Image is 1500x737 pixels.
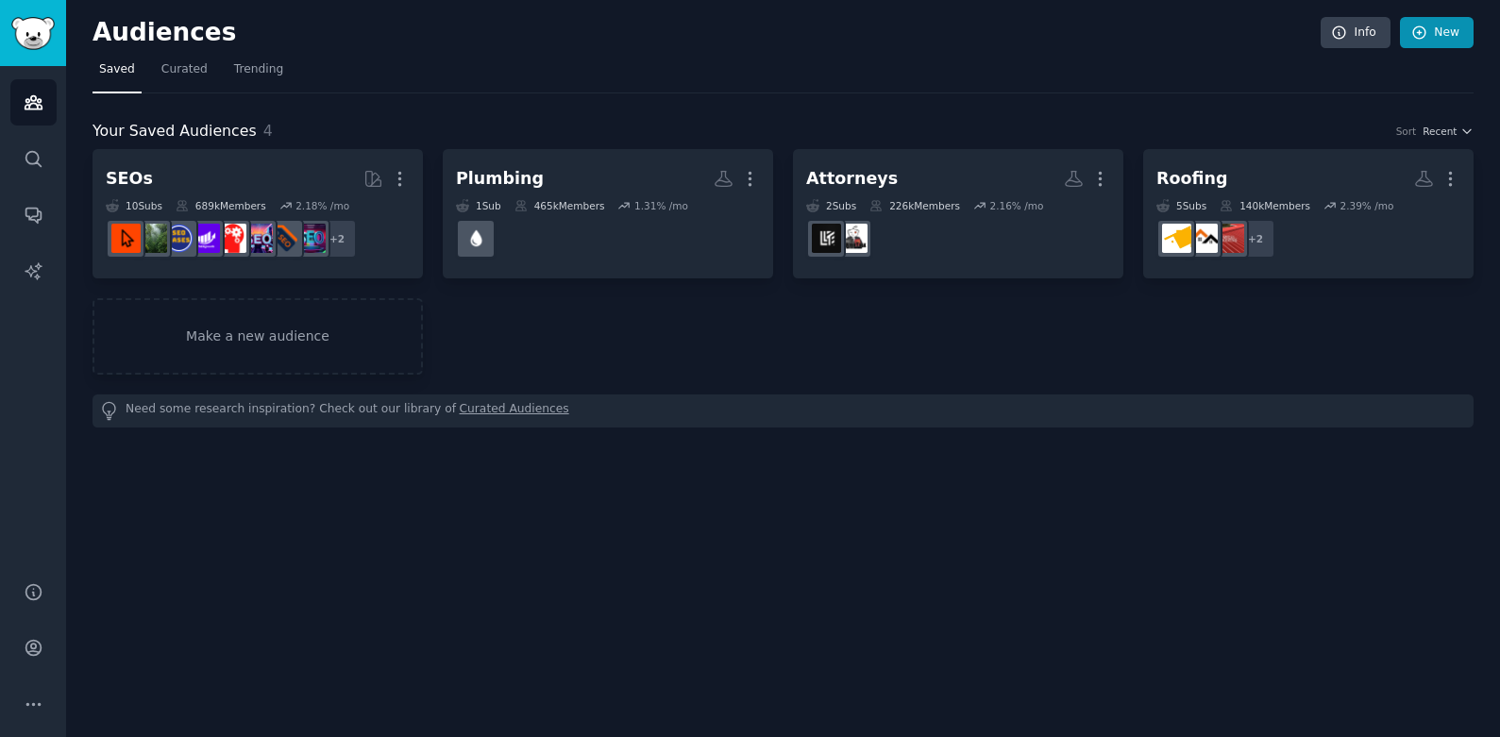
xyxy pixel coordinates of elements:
[93,120,257,143] span: Your Saved Audiences
[1340,199,1393,212] div: 2.39 % /mo
[138,224,167,253] img: Local_SEO
[1156,167,1227,191] div: Roofing
[93,18,1321,48] h2: Audiences
[228,55,290,93] a: Trending
[869,199,960,212] div: 226k Members
[1162,224,1191,253] img: Roofing
[989,199,1043,212] div: 2.16 % /mo
[462,224,491,253] img: Plumbing
[93,394,1474,427] div: Need some research inspiration? Check out our library of
[1236,219,1275,259] div: + 2
[1423,125,1457,138] span: Recent
[793,149,1123,278] a: Attorneys2Subs226kMembers2.16% /moLawyertalkLawFirm
[460,401,569,421] a: Curated Audiences
[1396,125,1417,138] div: Sort
[514,199,605,212] div: 465k Members
[1423,125,1474,138] button: Recent
[296,224,326,253] img: SEO
[106,199,162,212] div: 10 Sub s
[234,61,283,78] span: Trending
[1321,17,1390,49] a: Info
[111,224,141,253] img: GoogleSearchConsole
[812,224,841,253] img: LawFirm
[93,55,142,93] a: Saved
[1400,17,1474,49] a: New
[456,199,501,212] div: 1 Sub
[806,199,856,212] div: 2 Sub s
[1215,224,1244,253] img: MetalRoofing
[244,224,273,253] img: SEO_Digital_Marketing
[295,199,349,212] div: 2.18 % /mo
[217,224,246,253] img: TechSEO
[93,298,423,375] a: Make a new audience
[317,219,357,259] div: + 2
[838,224,868,253] img: Lawyertalk
[1143,149,1474,278] a: Roofing5Subs140kMembers2.39% /mo+2MetalRoofingRoofingSalesRoofing
[99,61,135,78] span: Saved
[1156,199,1206,212] div: 5 Sub s
[270,224,299,253] img: bigseo
[155,55,214,93] a: Curated
[191,224,220,253] img: seogrowth
[443,149,773,278] a: Plumbing1Sub465kMembers1.31% /moPlumbing
[11,17,55,50] img: GummySearch logo
[176,199,266,212] div: 689k Members
[456,167,544,191] div: Plumbing
[106,167,153,191] div: SEOs
[263,122,273,140] span: 4
[161,61,208,78] span: Curated
[634,199,688,212] div: 1.31 % /mo
[806,167,898,191] div: Attorneys
[93,149,423,278] a: SEOs10Subs689kMembers2.18% /mo+2SEObigseoSEO_Digital_MarketingTechSEOseogrowthSEO_casesLocal_SEOG...
[1220,199,1310,212] div: 140k Members
[1188,224,1218,253] img: RoofingSales
[164,224,194,253] img: SEO_cases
